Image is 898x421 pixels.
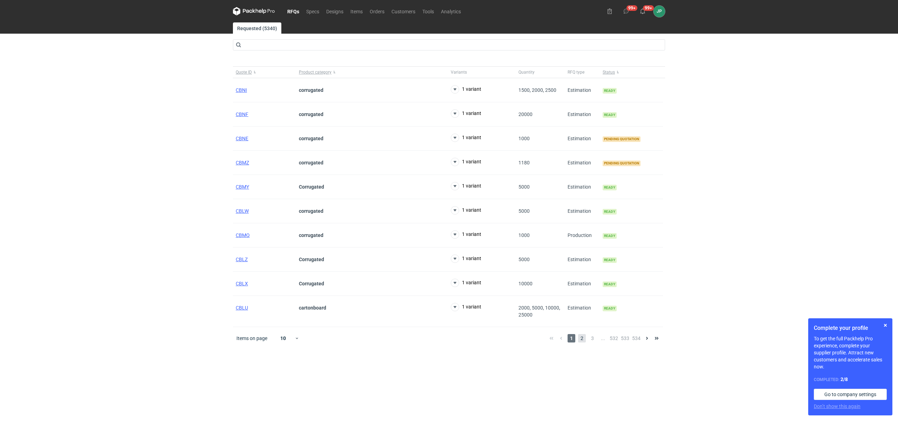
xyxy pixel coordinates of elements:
div: Estimation [565,175,600,199]
a: CBLW [236,208,249,214]
button: JP [654,6,665,17]
strong: Corrugated [299,281,324,286]
span: 1180 [518,160,530,165]
a: Go to company settings [814,389,887,400]
a: Items [347,7,366,15]
strong: corrugated [299,160,323,165]
span: 1000 [518,232,530,238]
strong: corrugated [299,111,323,117]
div: Estimation [565,296,600,327]
button: 1 variant [451,109,481,118]
span: Items on page [236,335,267,342]
span: Ready [603,306,617,311]
strong: cartonboard [299,305,326,311]
span: 5000 [518,208,530,214]
h1: Complete your profile [814,324,887,332]
a: Analytics [437,7,464,15]
span: 1000 [518,136,530,141]
p: To get the full Packhelp Pro experience, complete your supplier profile. Attract new customers an... [814,335,887,370]
span: Pending quotation [603,136,641,142]
a: Tools [419,7,437,15]
div: Estimation [565,102,600,127]
button: Quote ID [233,67,296,78]
span: 1500, 2000, 2500 [518,87,556,93]
button: Product category [296,67,448,78]
span: CBMZ [236,160,249,165]
span: 2000, 5000, 10000, 25000 [518,305,560,318]
strong: Corrugated [299,184,324,190]
button: 1 variant [451,206,481,215]
a: Customers [388,7,419,15]
a: CBNE [236,136,248,141]
svg: Packhelp Pro [233,7,275,15]
span: 533 [621,334,629,342]
button: 1 variant [451,254,481,263]
span: Ready [603,112,617,118]
a: Orders [366,7,388,15]
span: 5000 [518,257,530,262]
button: Don’t show this again [814,403,860,410]
span: 534 [632,334,641,342]
span: 10000 [518,281,532,286]
button: 1 variant [451,303,481,311]
span: Ready [603,257,617,263]
button: Skip for now [881,321,890,330]
a: CBLU [236,305,248,311]
span: Status [603,69,615,75]
a: Requested (5340) [233,22,281,34]
button: 1 variant [451,158,481,166]
span: 532 [610,334,618,342]
span: Ready [603,209,617,215]
div: Production [565,223,600,247]
div: Estimation [565,127,600,151]
span: Quantity [518,69,535,75]
a: CBNI [236,87,247,93]
div: Estimation [565,199,600,223]
strong: corrugated [299,232,323,238]
span: Variants [451,69,467,75]
a: CBLX [236,281,248,286]
span: Quote ID [236,69,252,75]
strong: corrugated [299,136,323,141]
button: 1 variant [451,230,481,239]
a: CBMQ [236,232,250,238]
button: 99+ [637,6,648,17]
button: 1 variant [451,182,481,190]
a: CBLZ [236,257,248,262]
button: 1 variant [451,134,481,142]
span: Ready [603,233,617,239]
div: Estimation [565,247,600,272]
button: 99+ [621,6,632,17]
span: 5000 [518,184,530,190]
strong: corrugated [299,87,323,93]
button: 1 variant [451,85,481,94]
span: Ready [603,185,617,190]
div: Completed: [814,376,887,383]
span: 2 [578,334,586,342]
span: 1 [568,334,575,342]
a: CBNF [236,111,248,117]
button: 1 variant [451,279,481,287]
span: Pending quotation [603,161,641,166]
span: Ready [603,88,617,94]
a: CBMY [236,184,249,190]
div: Estimation [565,78,600,102]
div: 10 [272,333,295,343]
span: Ready [603,281,617,287]
span: 3 [589,334,596,342]
div: Estimation [565,272,600,296]
span: Product category [299,69,331,75]
span: RFQ type [568,69,584,75]
div: Justyna Powała [654,6,665,17]
strong: corrugated [299,208,323,214]
span: ... [599,334,607,342]
a: Designs [323,7,347,15]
